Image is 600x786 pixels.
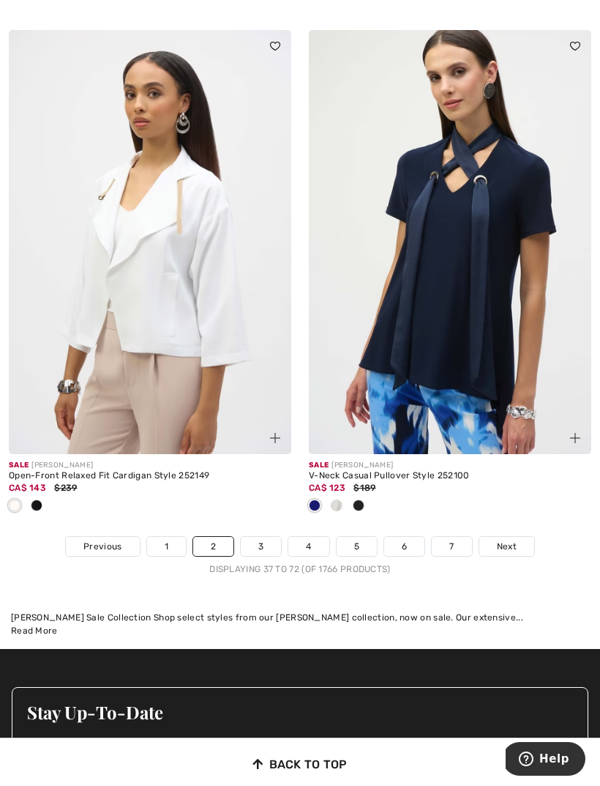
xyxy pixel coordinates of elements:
img: Open-Front Relaxed Fit Cardigan Style 252149. Vanilla 30 [9,30,291,454]
img: V-Neck Casual Pullover Style 252100. Midnight Blue [309,30,591,454]
div: Vanilla 30 [4,494,26,519]
div: Black [348,494,370,519]
div: Vanilla 30 [326,494,348,519]
img: plus_v2.svg [570,433,580,443]
span: Next [497,540,517,553]
iframe: Opens a widget where you can find more information [506,742,585,779]
h3: Stay Up-To-Date [27,702,573,722]
span: Read More [11,626,58,636]
div: [PERSON_NAME] Sale Collection Shop select styles from our [PERSON_NAME] collection, now on sale. ... [11,611,589,624]
img: heart_black_full.svg [270,42,280,51]
span: Sale [9,461,29,470]
span: Previous [83,540,121,553]
div: [PERSON_NAME] [309,460,591,471]
span: $239 [54,483,77,493]
span: Sale [309,461,329,470]
span: CA$ 143 [9,483,46,493]
a: Previous [66,537,139,556]
a: 2 [193,537,233,556]
a: 3 [241,537,281,556]
span: $189 [353,483,375,493]
a: 7 [432,537,471,556]
a: 6 [384,537,424,556]
img: plus_v2.svg [270,433,280,443]
div: [PERSON_NAME] [9,460,291,471]
div: V-Neck Casual Pullover Style 252100 [309,471,591,481]
a: 1 [147,537,186,556]
a: 4 [288,537,329,556]
a: 5 [337,537,377,556]
div: Black [26,494,48,519]
div: Open-Front Relaxed Fit Cardigan Style 252149 [9,471,291,481]
a: Next [479,537,534,556]
span: CA$ 123 [309,483,345,493]
div: Midnight Blue [304,494,326,519]
img: heart_black_full.svg [570,42,580,51]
